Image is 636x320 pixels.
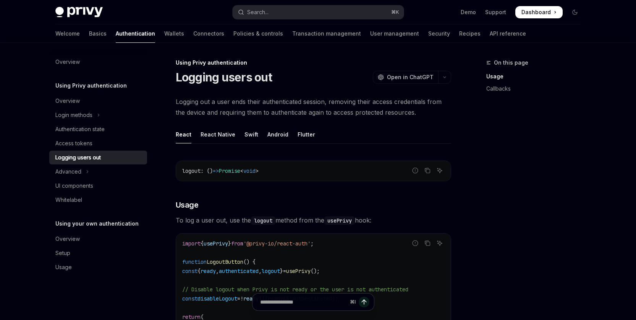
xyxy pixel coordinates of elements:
[387,73,434,81] span: Open in ChatGPT
[428,24,450,43] a: Security
[410,166,420,175] button: Report incorrect code
[55,81,127,90] h5: Using Privy authentication
[435,166,445,175] button: Ask AI
[569,6,581,18] button: Toggle dark mode
[422,166,432,175] button: Copy the contents from the code block
[324,216,355,225] code: usePrivy
[435,238,445,248] button: Ask AI
[207,258,243,265] span: LogoutButton
[55,195,82,205] div: Whitelabel
[233,24,283,43] a: Policies & controls
[49,179,147,193] a: UI components
[164,24,184,43] a: Wallets
[410,238,420,248] button: Report incorrect code
[459,24,481,43] a: Recipes
[359,297,369,307] button: Send message
[370,24,419,43] a: User management
[116,24,155,43] a: Authentication
[55,249,70,258] div: Setup
[219,167,240,174] span: Promise
[461,8,476,16] a: Demo
[55,153,101,162] div: Logging users out
[49,55,147,69] a: Overview
[176,215,451,226] span: To log a user out, use the method from the hook:
[55,57,80,67] div: Overview
[247,8,269,17] div: Search...
[292,24,361,43] a: Transaction management
[176,96,451,118] span: Logging out a user ends their authenticated session, removing their access credentials from the d...
[204,240,228,247] span: usePrivy
[55,234,80,244] div: Overview
[244,125,258,143] div: Swift
[201,240,204,247] span: {
[391,9,399,15] span: ⌘ K
[280,268,283,275] span: }
[49,122,147,136] a: Authentication state
[286,268,311,275] span: usePrivy
[182,240,201,247] span: import
[494,58,528,67] span: On this page
[55,24,80,43] a: Welcome
[486,70,587,83] a: Usage
[201,125,235,143] div: React Native
[521,8,551,16] span: Dashboard
[311,240,314,247] span: ;
[55,125,105,134] div: Authentication state
[176,125,191,143] div: React
[49,151,147,164] a: Logging users out
[49,260,147,274] a: Usage
[49,246,147,260] a: Setup
[243,240,311,247] span: '@privy-io/react-auth'
[262,268,280,275] span: logout
[231,240,243,247] span: from
[490,24,526,43] a: API reference
[55,219,139,228] h5: Using your own authentication
[176,59,451,67] div: Using Privy authentication
[486,83,587,95] a: Callbacks
[49,165,147,179] button: Toggle Advanced section
[256,167,259,174] span: >
[243,167,256,174] span: void
[213,167,219,174] span: =>
[176,200,199,210] span: Usage
[182,268,197,275] span: const
[219,268,259,275] span: authenticated
[515,6,563,18] a: Dashboard
[485,8,506,16] a: Support
[49,136,147,150] a: Access tokens
[49,193,147,207] a: Whitelabel
[251,216,275,225] code: logout
[193,24,224,43] a: Connectors
[267,125,288,143] div: Android
[89,24,107,43] a: Basics
[259,268,262,275] span: ,
[240,167,243,174] span: <
[243,258,256,265] span: () {
[55,139,92,148] div: Access tokens
[182,286,408,293] span: // Disable logout when Privy is not ready or the user is not authenticated
[55,96,80,106] div: Overview
[55,181,93,190] div: UI components
[55,7,103,18] img: dark logo
[260,294,347,310] input: Ask a question...
[55,110,92,120] div: Login methods
[201,167,213,174] span: : ()
[311,268,320,275] span: ();
[228,240,231,247] span: }
[298,125,315,143] div: Flutter
[182,167,201,174] span: logout
[283,268,286,275] span: =
[233,5,404,19] button: Open search
[201,268,216,275] span: ready
[176,70,272,84] h1: Logging users out
[216,268,219,275] span: ,
[422,238,432,248] button: Copy the contents from the code block
[49,232,147,246] a: Overview
[49,108,147,122] button: Toggle Login methods section
[55,167,81,176] div: Advanced
[49,94,147,108] a: Overview
[55,263,72,272] div: Usage
[182,258,207,265] span: function
[373,71,438,84] button: Open in ChatGPT
[197,268,201,275] span: {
